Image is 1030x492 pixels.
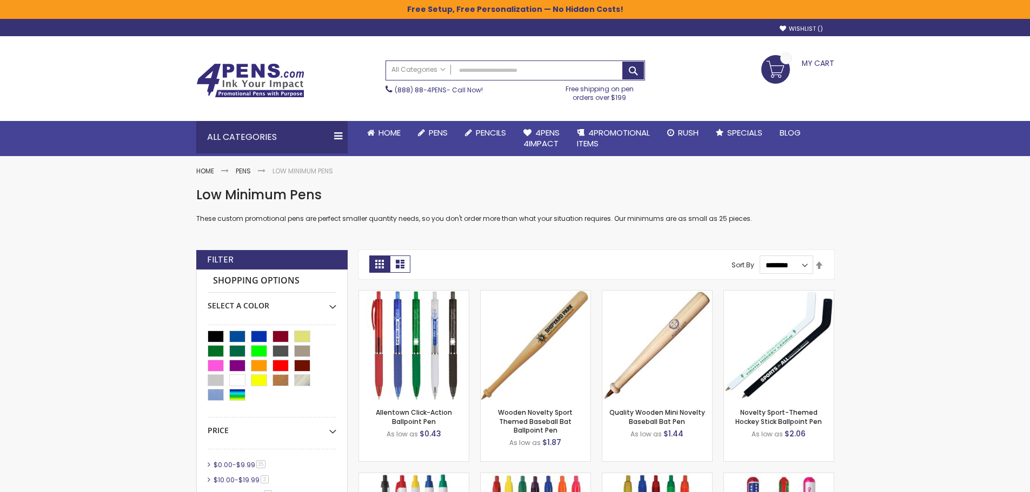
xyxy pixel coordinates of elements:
a: Wooden Novelty Sport Themed Baseball Bat Ballpoint Pen [481,290,590,299]
span: As low as [387,429,418,439]
h1: Low Minimum Pens [196,186,834,204]
a: Inspirations Jumbo Twist-Action Pen - Pre-Decorated Cap [724,473,834,482]
span: Blog [780,127,801,138]
span: $9.99 [236,460,255,469]
span: $1.87 [542,437,561,448]
span: 35 [256,460,265,468]
a: Specials [707,121,771,145]
img: Wooden Novelty Sport Themed Baseball Bat Ballpoint Pen [481,291,590,400]
span: Pens [429,127,448,138]
span: As low as [509,438,541,447]
span: As low as [752,429,783,439]
a: Quality Wooden Mini Novelty Baseball Bat Pen [602,290,712,299]
span: As low as [630,429,662,439]
span: $0.43 [420,428,441,439]
img: Quality Wooden Mini Novelty Baseball Bat Pen [602,291,712,400]
a: Home [358,121,409,145]
span: Home [378,127,401,138]
a: Wishlist [780,25,823,33]
span: $0.00 [214,460,232,469]
span: Specials [727,127,762,138]
a: Allentown Click-Action Ballpoint Pen [359,290,469,299]
span: $1.44 [663,428,683,439]
a: Wooden Novelty Sport Themed Baseball Bat Ballpoint Pen [498,408,573,434]
a: Monarch-TG Translucent Grip Wide Click Ballpoint Pen [602,473,712,482]
a: Quality Wooden Mini Novelty Baseball Bat Pen [609,408,705,426]
a: Allentown Click-Action Ballpoint Pen [376,408,452,426]
label: Sort By [732,260,754,269]
div: Select A Color [208,293,336,311]
a: Pencils [456,121,515,145]
span: - Call Now! [395,85,483,95]
div: All Categories [196,121,348,153]
strong: Low Minimum Pens [273,166,333,176]
a: Rush [659,121,707,145]
span: 4PROMOTIONAL ITEMS [577,127,650,149]
span: Rush [678,127,699,138]
div: Price [208,417,336,436]
img: Novelty Sport-Themed Hockey Stick Ballpoint Pen [724,291,834,400]
span: Pencils [476,127,506,138]
span: $10.00 [214,475,235,484]
strong: Shopping Options [208,269,336,293]
a: Monarch-G Grip Wide Click Ballpoint Pen - White Body [359,473,469,482]
strong: Filter [207,254,234,266]
a: All Categories [386,61,451,79]
img: Allentown Click-Action Ballpoint Pen [359,291,469,400]
div: These custom promotional pens are perfect smaller quantity needs, so you don't order more than wh... [196,186,834,224]
a: 4Pens4impact [515,121,568,156]
span: $19.99 [238,475,260,484]
a: Monarch-T Translucent Wide Click Ballpoint Pen [481,473,590,482]
strong: Grid [369,255,390,273]
div: Free shipping on pen orders over $199 [554,80,645,102]
a: Pens [409,121,456,145]
a: Pens [236,166,251,176]
a: Blog [771,121,809,145]
a: $10.00-$19.993 [211,475,273,484]
a: Novelty Sport-Themed Hockey Stick Ballpoint Pen [724,290,834,299]
a: (888) 88-4PENS [395,85,447,95]
span: 4Pens 4impact [523,127,560,149]
span: All Categories [391,65,446,74]
span: 3 [261,475,269,483]
span: $2.06 [785,428,806,439]
a: 4PROMOTIONALITEMS [568,121,659,156]
img: 4Pens Custom Pens and Promotional Products [196,63,304,98]
a: Novelty Sport-Themed Hockey Stick Ballpoint Pen [735,408,822,426]
a: Home [196,166,214,176]
a: $0.00-$9.9935 [211,460,269,469]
